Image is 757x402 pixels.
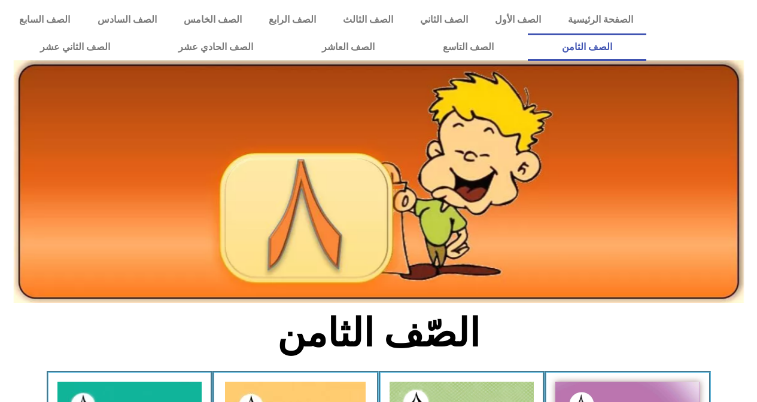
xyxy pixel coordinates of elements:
a: الصف الحادي عشر [144,33,287,61]
a: الصفحة الرئيسية [554,6,646,33]
a: الصف الثاني [406,6,481,33]
a: الصف الأول [481,6,554,33]
a: الصف الرابع [255,6,329,33]
a: الصف التاسع [409,33,528,61]
a: الصف السابع [6,6,84,33]
a: الصف العاشر [288,33,409,61]
a: الصف السادس [84,6,170,33]
a: الصف الثاني عشر [6,33,144,61]
h2: الصّف الثامن [181,310,576,357]
a: الصف الثامن [528,33,646,61]
a: الصف الخامس [170,6,255,33]
a: الصف الثالث [329,6,406,33]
